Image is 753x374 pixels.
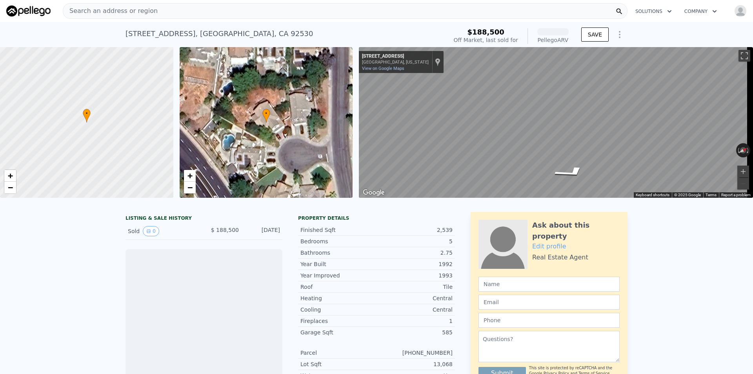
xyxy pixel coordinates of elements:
div: Heating [300,294,376,302]
button: View historical data [143,226,159,236]
div: Property details [298,215,455,221]
div: Map [359,47,753,198]
div: Lot Sqft [300,360,376,368]
div: Roof [300,283,376,291]
div: 2,539 [376,226,453,234]
span: + [8,171,13,181]
div: 13,068 [376,360,453,368]
span: Search an address or region [63,6,158,16]
div: Finished Sqft [300,226,376,234]
button: Rotate clockwise [746,143,751,157]
span: − [8,182,13,192]
button: Zoom out [737,178,749,190]
span: − [187,182,192,192]
div: Fireplaces [300,317,376,325]
span: © 2025 Google [674,193,701,197]
div: Cooling [300,306,376,314]
div: Year Built [300,260,376,268]
div: Street View [359,47,753,198]
button: Reset the view [736,144,751,156]
path: Go East, Edgewater Ct [541,163,600,181]
a: Zoom in [184,170,196,182]
div: [STREET_ADDRESS] , [GEOGRAPHIC_DATA] , CA 92530 [125,28,313,39]
span: $ 188,500 [211,227,239,233]
div: Central [376,306,453,314]
div: LISTING & SALE HISTORY [125,215,282,223]
div: Off Market, last sold for [454,36,518,44]
div: • [262,109,270,122]
div: Garage Sqft [300,328,376,336]
div: Central [376,294,453,302]
a: Open this area in Google Maps (opens a new window) [361,188,387,198]
div: Year Improved [300,272,376,279]
div: [DATE] [245,226,280,236]
div: [GEOGRAPHIC_DATA], [US_STATE] [362,60,429,65]
div: • [83,109,91,122]
div: 2.75 [376,249,453,257]
div: [PHONE_NUMBER] [376,349,453,357]
span: • [83,110,91,117]
button: Rotate counterclockwise [736,143,740,157]
img: Google [361,188,387,198]
div: 585 [376,328,453,336]
img: avatar [734,5,747,17]
div: 1992 [376,260,453,268]
div: [STREET_ADDRESS] [362,53,429,60]
div: 1993 [376,272,453,279]
a: Edit profile [532,243,566,250]
button: Show Options [612,27,627,42]
input: Email [478,295,620,310]
a: Terms (opens in new tab) [706,193,717,197]
div: 5 [376,237,453,245]
span: + [187,171,192,181]
input: Phone [478,313,620,328]
a: Zoom out [4,182,16,193]
div: Pellego ARV [537,36,569,44]
button: Zoom in [737,166,749,177]
button: Keyboard shortcuts [636,192,669,198]
a: Zoom out [184,182,196,193]
button: Toggle fullscreen view [738,50,750,62]
div: Tile [376,283,453,291]
span: $188,500 [467,28,504,36]
div: Ask about this property [532,220,620,242]
div: Parcel [300,349,376,357]
span: • [262,110,270,117]
a: Report a problem [721,193,751,197]
a: View on Google Maps [362,66,404,71]
div: Real Estate Agent [532,253,588,262]
div: 1 [376,317,453,325]
button: SAVE [581,27,609,42]
a: Show location on map [435,58,440,66]
button: Solutions [629,4,678,18]
div: Bathrooms [300,249,376,257]
a: Zoom in [4,170,16,182]
img: Pellego [6,5,51,16]
button: Company [678,4,723,18]
input: Name [478,277,620,292]
div: Sold [128,226,198,236]
div: Bedrooms [300,237,376,245]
